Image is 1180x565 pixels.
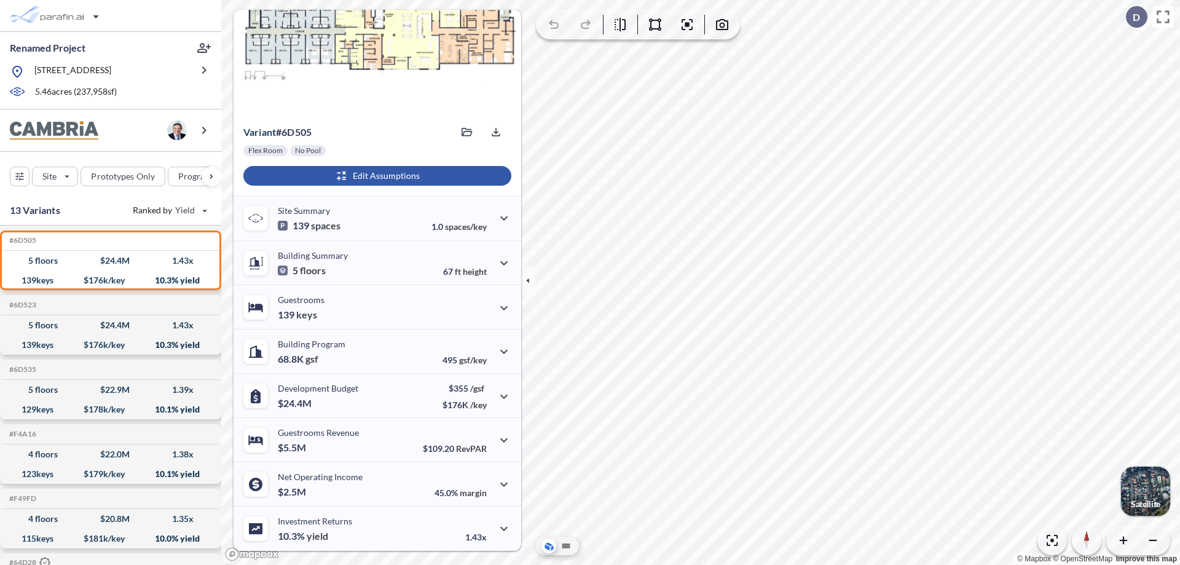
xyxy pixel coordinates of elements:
[442,400,487,410] p: $176K
[243,166,511,186] button: Edit Assumptions
[42,170,57,183] p: Site
[35,85,117,99] p: 5.46 acres ( 237,958 sf)
[7,236,36,245] h5: Click to copy the code
[278,397,313,409] p: $24.4M
[431,221,487,232] p: 1.0
[243,126,312,138] p: # 6d505
[1131,499,1160,509] p: Satellite
[307,530,328,542] span: yield
[456,443,487,454] span: RevPAR
[442,383,487,393] p: $355
[7,365,36,374] h5: Click to copy the code
[559,539,573,553] button: Site Plan
[460,488,487,498] span: margin
[278,264,326,277] p: 5
[470,400,487,410] span: /key
[442,355,487,365] p: 495
[463,266,487,277] span: height
[305,353,318,365] span: gsf
[10,41,85,55] p: Renamed Project
[278,219,340,232] p: 139
[167,121,187,140] img: user logo
[278,250,348,261] p: Building Summary
[243,126,276,138] span: Variant
[311,219,340,232] span: spaces
[278,353,318,365] p: 68.8K
[91,170,155,183] p: Prototypes Only
[300,264,326,277] span: floors
[278,516,352,526] p: Investment Returns
[1121,467,1170,516] button: Switcher ImageSatellite
[248,146,283,156] p: Flex Room
[7,430,36,438] h5: Click to copy the code
[296,309,317,321] span: keys
[1017,555,1051,563] a: Mapbox
[81,167,165,186] button: Prototypes Only
[295,146,321,156] p: No Pool
[541,539,556,553] button: Aerial View
[123,200,215,220] button: Ranked by Yield
[465,532,487,542] p: 1.43x
[1116,555,1177,563] a: Improve this map
[34,64,111,79] p: [STREET_ADDRESS]
[445,221,487,232] span: spaces/key
[10,203,60,218] p: 13 Variants
[278,205,330,216] p: Site Summary
[175,204,195,216] span: Yield
[278,486,308,498] p: $2.5M
[443,266,487,277] p: 67
[470,383,484,393] span: /gsf
[168,167,234,186] button: Program
[278,339,345,349] p: Building Program
[178,170,213,183] p: Program
[459,355,487,365] span: gsf/key
[7,494,36,503] h5: Click to copy the code
[278,294,324,305] p: Guestrooms
[1053,555,1112,563] a: OpenStreetMap
[278,383,358,393] p: Development Budget
[455,266,461,277] span: ft
[225,547,279,561] a: Mapbox homepage
[278,441,308,454] p: $5.5M
[7,301,36,309] h5: Click to copy the code
[423,443,487,454] p: $109.20
[1133,12,1140,23] p: D
[278,309,317,321] p: 139
[278,530,328,542] p: 10.3%
[10,121,98,140] img: BrandImage
[278,427,359,438] p: Guestrooms Revenue
[278,472,363,482] p: Net Operating Income
[32,167,78,186] button: Site
[435,488,487,498] p: 45.0%
[1121,467,1170,516] img: Switcher Image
